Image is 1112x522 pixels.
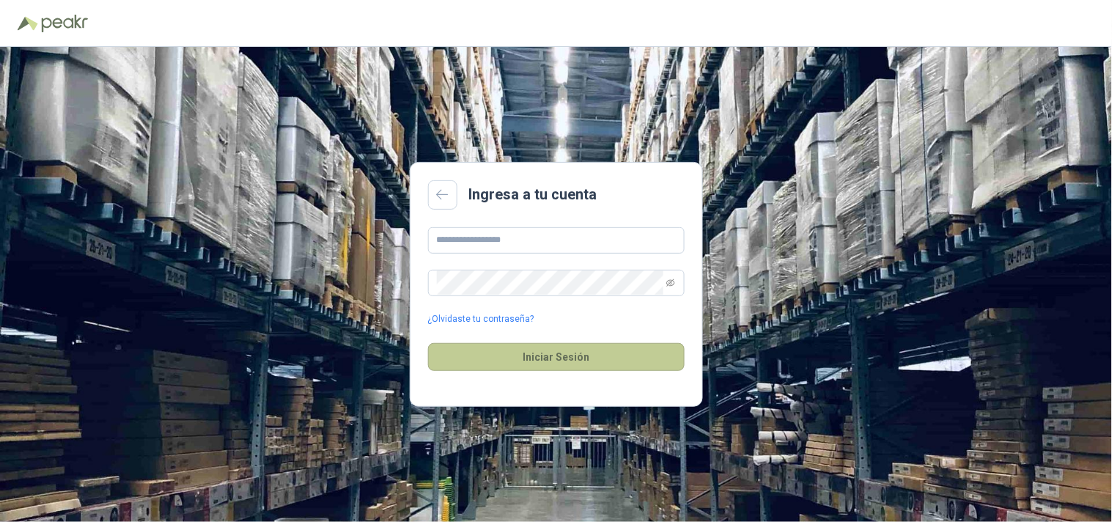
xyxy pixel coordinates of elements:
button: Iniciar Sesión [428,343,685,371]
a: ¿Olvidaste tu contraseña? [428,312,534,326]
img: Logo [18,16,38,31]
img: Peakr [41,15,88,32]
span: eye-invisible [666,279,675,287]
h2: Ingresa a tu cuenta [469,183,597,206]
